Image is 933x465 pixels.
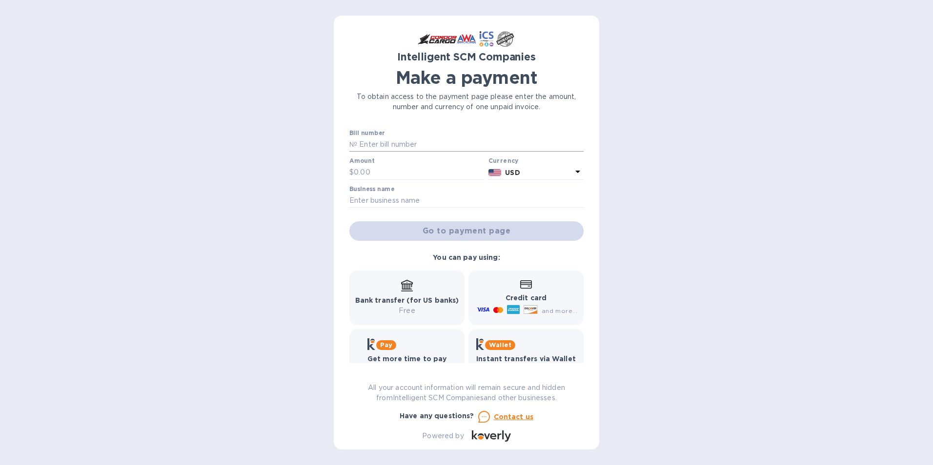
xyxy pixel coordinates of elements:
p: Powered by [422,431,464,441]
b: Currency [488,157,519,164]
b: Have any questions? [400,412,474,420]
b: Intelligent SCM Companies [397,51,536,63]
label: Amount [349,158,374,164]
h1: Make a payment [349,67,584,88]
b: Credit card [506,294,547,302]
b: You can pay using: [433,253,500,261]
input: Enter business name [349,194,584,208]
img: USD [488,169,502,176]
input: Enter bill number [357,137,584,152]
p: To obtain access to the payment page please enter the amount, number and currency of one unpaid i... [349,92,584,112]
label: Bill number [349,130,385,136]
span: and more... [542,307,577,314]
p: $ [349,167,354,177]
b: Bank transfer (for US banks) [355,296,459,304]
b: USD [505,169,520,176]
b: Wallet [489,341,511,349]
b: Pay [380,341,392,349]
b: Instant transfers via Wallet [476,355,576,363]
p: All your account information will remain secure and hidden from Intelligent SCM Companies and oth... [349,383,584,403]
input: 0.00 [354,165,485,180]
label: Business name [349,186,394,192]
u: Contact us [494,413,534,421]
b: Get more time to pay [367,355,447,363]
p: № [349,139,357,150]
p: Free [355,306,459,316]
